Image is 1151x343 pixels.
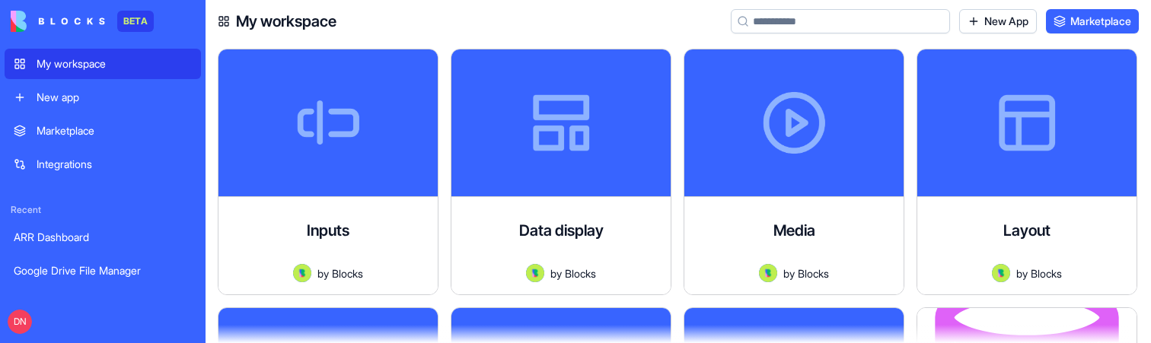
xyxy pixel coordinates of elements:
[37,157,192,172] div: Integrations
[37,56,192,71] div: My workspace
[759,264,777,282] img: Avatar
[5,222,201,252] a: ARR Dashboard
[773,220,815,241] h4: Media
[8,310,32,334] span: DN
[117,11,154,32] div: BETA
[783,265,795,281] span: by
[218,49,438,295] a: InputsAvatarbyBlocks
[332,265,363,281] span: Blocks
[14,230,192,245] div: ARR Dashboard
[5,256,201,286] a: Google Drive File Manager
[451,49,671,295] a: Data displayAvatarbyBlocks
[5,149,201,179] a: Integrations
[5,289,201,319] a: Spreadsheet Manager
[293,264,311,282] img: Avatar
[37,123,192,138] div: Marketplace
[526,264,544,282] img: Avatar
[14,263,192,278] div: Google Drive File Manager
[11,11,154,32] a: BETA
[917,49,1137,295] a: LayoutAvatarbyBlocks
[1031,265,1062,281] span: Blocks
[11,11,105,32] img: logo
[565,265,596,281] span: Blocks
[550,265,562,281] span: by
[5,204,201,216] span: Recent
[236,11,336,32] h4: My workspace
[519,220,604,241] h4: Data display
[5,49,201,79] a: My workspace
[798,265,829,281] span: Blocks
[959,9,1037,33] a: New App
[1016,265,1028,281] span: by
[992,264,1010,282] img: Avatar
[37,90,192,105] div: New app
[5,82,201,113] a: New app
[317,265,329,281] span: by
[307,220,349,241] h4: Inputs
[5,116,201,146] a: Marketplace
[684,49,904,295] a: MediaAvatarbyBlocks
[1046,9,1139,33] a: Marketplace
[1003,220,1051,241] h4: Layout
